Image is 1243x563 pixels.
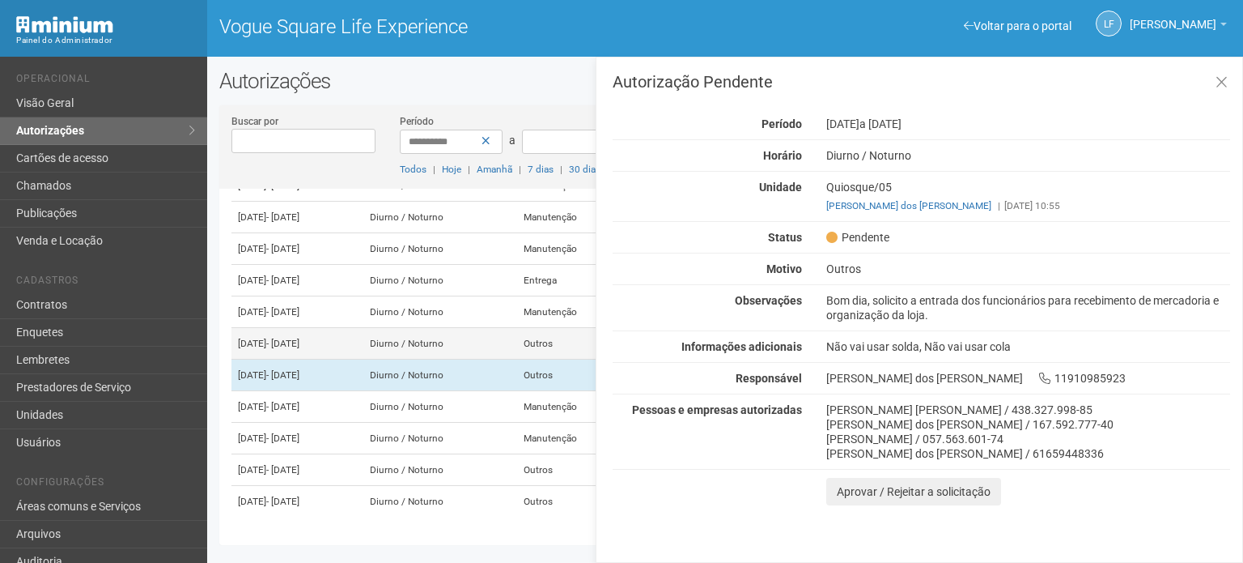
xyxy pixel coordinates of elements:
span: - [DATE] [266,464,299,476]
td: Diurno / Noturno [363,391,517,423]
span: - [DATE] [266,338,299,349]
strong: Informações adicionais [681,340,802,353]
td: Entrega [517,265,634,296]
span: a [DATE] [859,117,901,130]
div: [PERSON_NAME] / 057.563.601-74 [826,432,1230,446]
div: [PERSON_NAME] dos [PERSON_NAME] 11910985923 [814,371,1242,386]
label: Buscar por [231,114,278,129]
a: Hoje [442,164,461,175]
strong: Status [768,231,802,244]
div: [DATE] 10:55 [826,198,1230,213]
span: - [DATE] [266,306,299,318]
span: | [998,200,1000,211]
strong: Horário [763,149,802,162]
img: Minium [16,16,113,33]
td: Diurno / Noturno [363,328,517,360]
td: [DATE] [231,391,363,423]
li: Configurações [16,476,195,493]
div: Diurno / Noturno [814,148,1242,163]
div: [DATE] [814,117,1242,131]
span: a [509,134,515,147]
div: Não vai usar solda, Não vai usar cola [814,339,1242,354]
td: Diurno / Noturno [363,233,517,265]
strong: Unidade [759,181,802,194]
span: | [468,164,470,175]
a: Amanhã [477,164,512,175]
div: [PERSON_NAME] dos [PERSON_NAME] / 61659448336 [826,446,1230,461]
a: Todos [400,164,426,175]
strong: Responsável [736,372,802,385]
h1: Vogue Square Life Experience [219,16,713,37]
li: Operacional [16,73,195,90]
div: [PERSON_NAME] [PERSON_NAME] / 438.327.998-85 [826,403,1230,417]
h2: Autorizações [219,69,1231,93]
a: [PERSON_NAME] [1130,20,1227,33]
td: Manutenção [517,296,634,328]
td: [DATE] [231,296,363,328]
span: - [DATE] [266,180,299,191]
a: LF [1096,11,1122,36]
td: [DATE] [231,454,363,486]
td: [DATE] [231,328,363,360]
td: Diurno / Noturno [363,296,517,328]
h3: Autorização Pendente [613,74,1230,90]
td: [DATE] [231,486,363,518]
td: Diurno / Noturno [363,360,517,391]
td: Diurno / Noturno [363,265,517,296]
span: - [DATE] [266,401,299,412]
td: Outros [517,454,634,486]
td: [DATE] [231,202,363,233]
td: Manutenção [517,391,634,423]
td: Diurno / Noturno [363,202,517,233]
div: Outros [814,262,1242,276]
span: Pendente [826,230,889,245]
td: Manutenção [517,202,634,233]
td: Outros [517,328,634,360]
span: - [DATE] [266,211,299,223]
td: [DATE] [231,233,363,265]
button: Aprovar / Rejeitar a solicitação [826,478,1001,505]
span: | [560,164,562,175]
span: - [DATE] [266,369,299,381]
a: 30 dias [569,164,600,175]
td: [DATE] [231,360,363,391]
td: Diurno / Noturno [363,454,517,486]
span: - [DATE] [266,496,299,507]
a: Voltar para o portal [964,19,1071,32]
strong: Motivo [766,262,802,275]
td: [DATE] [231,265,363,296]
strong: Período [761,117,802,130]
strong: Pessoas e empresas autorizadas [632,403,802,416]
span: | [519,164,521,175]
div: Bom dia, solicito a entrada dos funcionários para recebimento de mercadoria e organização da loja. [814,293,1242,322]
div: Quiosque/05 [814,180,1242,213]
td: Outros [517,486,634,518]
label: Período [400,114,434,129]
a: 7 dias [528,164,554,175]
li: Cadastros [16,275,195,292]
td: [DATE] [231,423,363,454]
td: Manutenção [517,233,634,265]
span: Letícia Florim [1130,2,1216,31]
td: Diurno / Noturno [363,486,517,518]
span: | [433,164,435,175]
td: Diurno / Noturno [363,423,517,454]
div: Painel do Administrador [16,33,195,48]
span: - [DATE] [266,433,299,444]
span: - [DATE] [266,243,299,254]
td: Outros [517,360,634,391]
a: [PERSON_NAME] dos [PERSON_NAME] [826,200,991,211]
td: Manutenção [517,423,634,454]
span: - [DATE] [266,275,299,286]
div: [PERSON_NAME] dos [PERSON_NAME] / 167.592.777-40 [826,417,1230,432]
strong: Observações [735,294,802,307]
